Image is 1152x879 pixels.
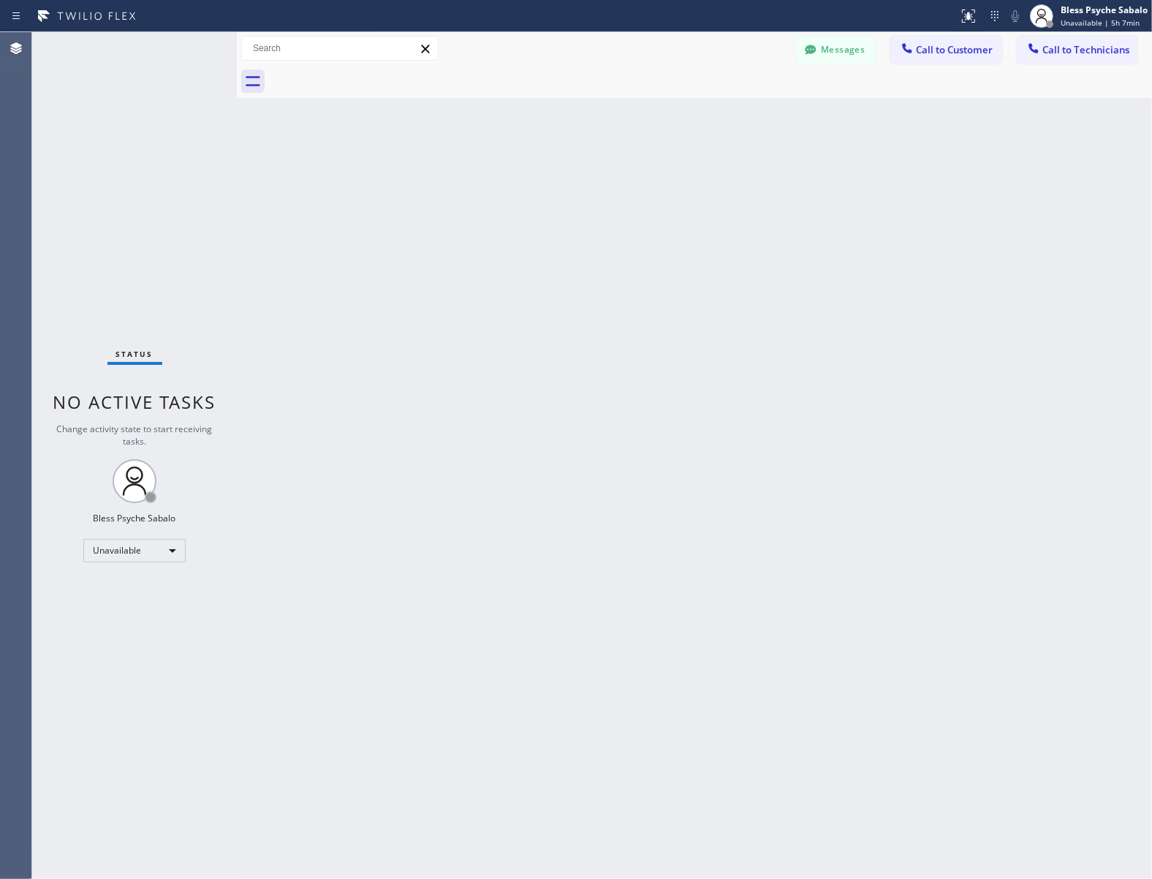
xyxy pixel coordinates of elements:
[116,349,154,359] span: Status
[1061,4,1148,16] div: Bless Psyche Sabalo
[94,512,176,524] div: Bless Psyche Sabalo
[242,37,438,60] input: Search
[57,423,213,448] span: Change activity state to start receiving tasks.
[890,36,1002,64] button: Call to Customer
[1061,18,1140,28] span: Unavailable | 5h 7min
[916,43,993,56] span: Call to Customer
[795,36,876,64] button: Messages
[1005,6,1026,26] button: Mute
[1042,43,1129,56] span: Call to Technicians
[83,539,186,562] div: Unavailable
[1017,36,1137,64] button: Call to Technicians
[53,390,216,414] span: No active tasks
